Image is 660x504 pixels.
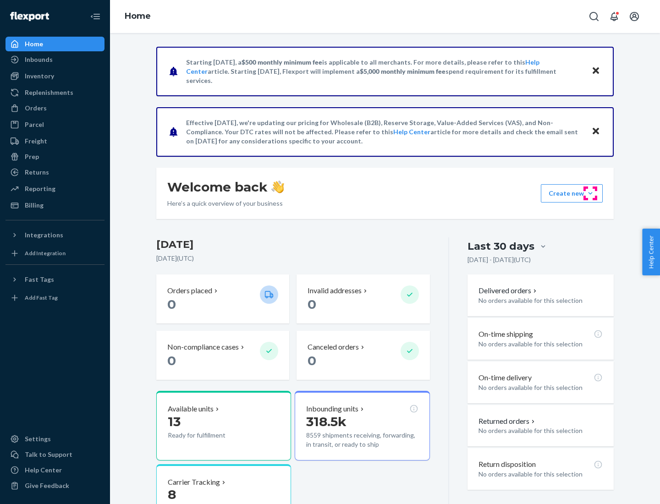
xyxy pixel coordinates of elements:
[5,165,104,180] a: Returns
[168,414,181,429] span: 13
[5,478,104,493] button: Give Feedback
[25,450,72,459] div: Talk to Support
[5,85,104,100] a: Replenishments
[478,373,532,383] p: On-time delivery
[156,274,289,323] button: Orders placed 0
[5,149,104,164] a: Prep
[25,168,49,177] div: Returns
[168,477,220,488] p: Carrier Tracking
[125,11,151,21] a: Home
[167,199,284,208] p: Here’s a quick overview of your business
[156,331,289,380] button: Non-compliance cases 0
[5,447,104,462] a: Talk to Support
[5,272,104,287] button: Fast Tags
[5,52,104,67] a: Inbounds
[167,342,239,352] p: Non-compliance cases
[167,285,212,296] p: Orders placed
[5,432,104,446] a: Settings
[168,487,176,502] span: 8
[25,39,43,49] div: Home
[25,184,55,193] div: Reporting
[25,294,58,301] div: Add Fast Tag
[10,12,49,21] img: Flexport logo
[5,228,104,242] button: Integrations
[625,7,643,26] button: Open account menu
[25,201,44,210] div: Billing
[306,431,418,449] p: 8559 shipments receiving, forwarding, in transit, or ready to ship
[306,404,358,414] p: Inbounding units
[117,3,158,30] ol: breadcrumbs
[478,329,533,340] p: On-time shipping
[5,69,104,83] a: Inventory
[5,134,104,148] a: Freight
[167,296,176,312] span: 0
[590,125,602,138] button: Close
[297,274,429,323] button: Invalid addresses 0
[167,179,284,195] h1: Welcome back
[393,128,430,136] a: Help Center
[25,230,63,240] div: Integrations
[360,67,445,75] span: $5,000 monthly minimum fee
[642,229,660,275] button: Help Center
[25,55,53,64] div: Inbounds
[478,285,539,296] button: Delivered orders
[86,7,104,26] button: Close Navigation
[308,285,362,296] p: Invalid addresses
[306,414,346,429] span: 318.5k
[308,296,316,312] span: 0
[478,470,603,479] p: No orders available for this selection
[297,331,429,380] button: Canceled orders 0
[25,120,44,129] div: Parcel
[25,137,47,146] div: Freight
[605,7,623,26] button: Open notifications
[478,296,603,305] p: No orders available for this selection
[25,104,47,113] div: Orders
[156,237,430,252] h3: [DATE]
[478,459,536,470] p: Return disposition
[478,340,603,349] p: No orders available for this selection
[467,255,531,264] p: [DATE] - [DATE] ( UTC )
[308,342,359,352] p: Canceled orders
[242,58,322,66] span: $500 monthly minimum fee
[5,181,104,196] a: Reporting
[25,481,69,490] div: Give Feedback
[478,383,603,392] p: No orders available for this selection
[25,275,54,284] div: Fast Tags
[5,198,104,213] a: Billing
[25,152,39,161] div: Prep
[5,101,104,115] a: Orders
[186,58,583,85] p: Starting [DATE], a is applicable to all merchants. For more details, please refer to this article...
[156,254,430,263] p: [DATE] ( UTC )
[590,65,602,78] button: Close
[25,88,73,97] div: Replenishments
[25,249,66,257] div: Add Integration
[5,290,104,305] a: Add Fast Tag
[467,239,534,253] div: Last 30 days
[5,246,104,261] a: Add Integration
[168,431,253,440] p: Ready for fulfillment
[271,181,284,193] img: hand-wave emoji
[167,353,176,368] span: 0
[308,353,316,368] span: 0
[541,184,603,203] button: Create new
[25,71,54,81] div: Inventory
[156,391,291,460] button: Available units13Ready for fulfillment
[25,466,62,475] div: Help Center
[186,118,583,146] p: Effective [DATE], we're updating our pricing for Wholesale (B2B), Reserve Storage, Value-Added Se...
[25,434,51,444] div: Settings
[585,7,603,26] button: Open Search Box
[168,404,214,414] p: Available units
[478,426,603,435] p: No orders available for this selection
[478,416,537,427] button: Returned orders
[295,391,429,460] button: Inbounding units318.5k8559 shipments receiving, forwarding, in transit, or ready to ship
[5,37,104,51] a: Home
[5,117,104,132] a: Parcel
[5,463,104,477] a: Help Center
